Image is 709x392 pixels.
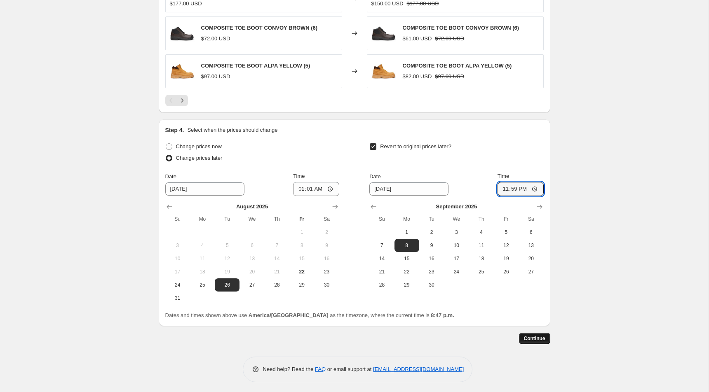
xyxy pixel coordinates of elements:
strike: $97.00 USD [435,72,464,81]
th: Saturday [314,212,339,226]
button: Sunday September 28 2025 [369,278,394,292]
button: Saturday September 6 2025 [519,226,543,239]
span: 28 [268,282,286,288]
button: Thursday September 18 2025 [469,252,493,265]
span: 29 [293,282,311,288]
th: Monday [190,212,215,226]
span: Time [293,173,305,179]
span: COMPOSITE TOE BOOT ALPA YELLOW (5) [201,63,310,69]
span: COMPOSITE TOE BOOT ALPA YELLOW (5) [403,63,512,69]
span: 2 [423,229,441,236]
button: Sunday September 14 2025 [369,252,394,265]
span: Date [369,173,380,180]
button: Thursday August 14 2025 [265,252,289,265]
th: Thursday [469,212,493,226]
span: 9 [317,242,336,249]
div: $82.00 USD [403,72,432,81]
th: Sunday [369,212,394,226]
span: Th [472,216,490,222]
button: Thursday September 25 2025 [469,265,493,278]
button: Show previous month, August 2025 [368,201,379,212]
span: 19 [218,268,236,275]
button: Tuesday August 19 2025 [215,265,239,278]
p: Select when the prices should change [187,126,277,134]
span: 18 [193,268,211,275]
button: Today Friday August 22 2025 [289,265,314,278]
span: Mo [193,216,211,222]
span: 12 [497,242,515,249]
span: 29 [398,282,416,288]
span: 11 [472,242,490,249]
span: 1 [293,229,311,236]
span: 14 [373,255,391,262]
button: Monday August 18 2025 [190,265,215,278]
span: 10 [169,255,187,262]
button: Thursday August 21 2025 [265,265,289,278]
button: Tuesday September 30 2025 [419,278,444,292]
span: 17 [169,268,187,275]
span: 26 [497,268,515,275]
button: Saturday August 9 2025 [314,239,339,252]
button: Saturday September 20 2025 [519,252,543,265]
th: Wednesday [239,212,264,226]
span: 7 [373,242,391,249]
a: [EMAIL_ADDRESS][DOMAIN_NAME] [373,366,464,372]
button: Friday August 1 2025 [289,226,314,239]
button: Saturday August 2 2025 [314,226,339,239]
button: Saturday August 16 2025 [314,252,339,265]
button: Wednesday September 17 2025 [444,252,469,265]
span: Change prices later [176,155,223,161]
button: Monday September 15 2025 [394,252,419,265]
button: Saturday September 13 2025 [519,239,543,252]
span: 6 [522,229,540,236]
th: Saturday [519,212,543,226]
span: Need help? Read the [263,366,315,372]
span: 18 [472,255,490,262]
img: Alpa-2_80x.jpg [170,59,195,84]
span: 22 [293,268,311,275]
span: 13 [522,242,540,249]
button: Next [176,95,188,106]
button: Show previous month, July 2025 [164,201,175,212]
span: 22 [398,268,416,275]
b: America/[GEOGRAPHIC_DATA] [249,312,329,318]
span: Tu [218,216,236,222]
button: Monday September 22 2025 [394,265,419,278]
button: Monday August 25 2025 [190,278,215,292]
button: Sunday August 31 2025 [165,292,190,305]
button: Saturday August 30 2025 [314,278,339,292]
button: Tuesday September 9 2025 [419,239,444,252]
button: Tuesday September 2 2025 [419,226,444,239]
button: Saturday September 27 2025 [519,265,543,278]
span: or email support at [326,366,373,372]
span: 8 [293,242,311,249]
button: Tuesday September 16 2025 [419,252,444,265]
th: Tuesday [215,212,239,226]
span: 20 [243,268,261,275]
span: Th [268,216,286,222]
span: 16 [317,255,336,262]
button: Wednesday September 3 2025 [444,226,469,239]
button: Monday August 11 2025 [190,252,215,265]
button: Friday August 15 2025 [289,252,314,265]
button: Friday September 12 2025 [494,239,519,252]
span: 9 [423,242,441,249]
button: Sunday September 7 2025 [369,239,394,252]
button: Monday August 4 2025 [190,239,215,252]
span: Tu [423,216,441,222]
button: Thursday August 28 2025 [265,278,289,292]
span: 24 [169,282,187,288]
button: Wednesday August 6 2025 [239,239,264,252]
span: Revert to original prices later? [380,143,451,149]
button: Tuesday August 26 2025 [215,278,239,292]
span: 26 [218,282,236,288]
span: 8 [398,242,416,249]
span: 27 [522,268,540,275]
th: Wednesday [444,212,469,226]
span: 23 [423,268,441,275]
input: 12:00 [498,182,544,196]
button: Tuesday August 5 2025 [215,239,239,252]
span: 14 [268,255,286,262]
span: 21 [373,268,391,275]
span: 16 [423,255,441,262]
